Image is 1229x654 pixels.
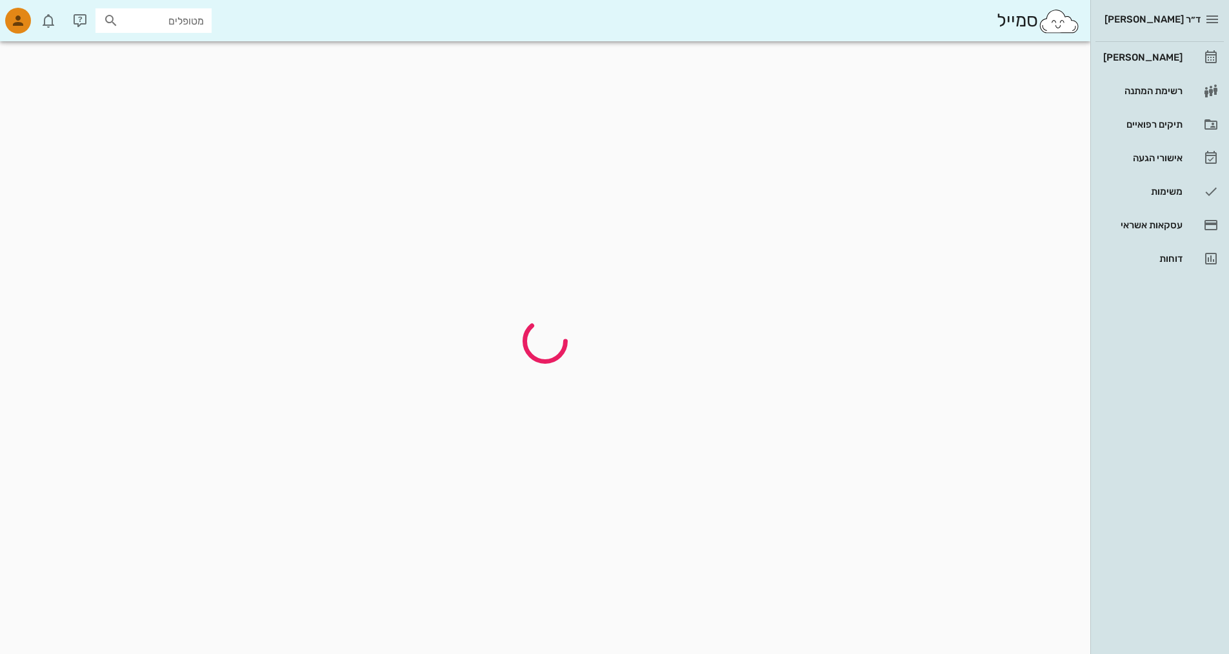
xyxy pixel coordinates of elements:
img: SmileCloud logo [1038,8,1080,34]
div: [PERSON_NAME] [1101,52,1183,63]
a: עסקאות אשראי [1095,210,1224,241]
div: עסקאות אשראי [1101,220,1183,230]
a: משימות [1095,176,1224,207]
a: רשימת המתנה [1095,75,1224,106]
div: דוחות [1101,253,1183,264]
a: [PERSON_NAME] [1095,42,1224,73]
a: אישורי הגעה [1095,143,1224,173]
div: תיקים רפואיים [1101,119,1183,130]
span: תג [38,10,46,18]
div: אישורי הגעה [1101,153,1183,163]
a: דוחות [1095,243,1224,274]
div: רשימת המתנה [1101,86,1183,96]
div: משימות [1101,186,1183,197]
div: סמייל [997,7,1080,35]
a: תיקים רפואיים [1095,109,1224,140]
span: ד״ר [PERSON_NAME] [1104,14,1201,25]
